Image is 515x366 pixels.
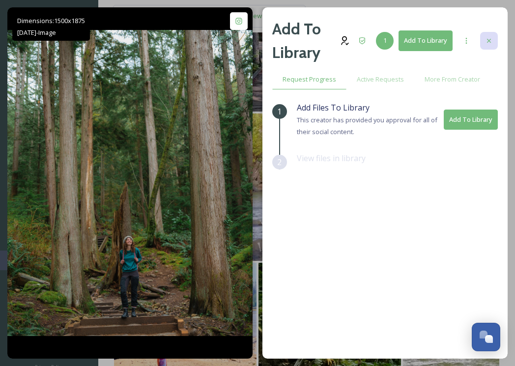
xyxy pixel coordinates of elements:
[7,30,253,336] img: Golden light, cool breezes, and quiet trails... September is the perfect time to explore Parksvil...
[444,110,498,130] button: Add To Library
[277,106,282,117] span: 1
[357,75,404,84] span: Active Requests
[297,102,370,113] span: Add Files To Library
[383,36,387,45] span: 1
[297,153,366,164] span: View files in library
[472,323,500,351] button: Open Chat
[283,75,336,84] span: Request Progress
[17,28,56,37] span: [DATE] - Image
[272,17,333,64] h2: Add To Library
[425,75,480,84] span: More From Creator
[297,115,437,136] span: This creator has provided you approval for all of their social content.
[399,30,453,51] button: Add To Library
[17,16,85,25] span: Dimensions: 1500 x 1875
[277,156,282,168] span: 2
